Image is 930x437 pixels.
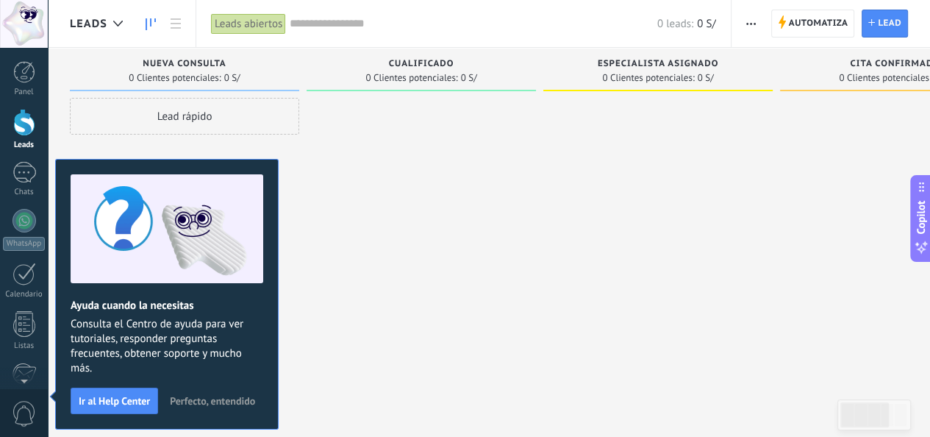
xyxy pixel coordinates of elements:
[551,59,765,71] div: Especialista asignado
[3,341,46,351] div: Listas
[79,396,150,406] span: Ir al Help Center
[211,13,286,35] div: Leads abiertos
[129,74,221,82] span: 0 Clientes potenciales:
[771,10,855,38] a: Automatiza
[3,237,45,251] div: WhatsApp
[224,74,240,82] span: 0 S/
[71,388,158,414] button: Ir al Help Center
[389,59,454,69] span: Cualificado
[77,59,292,71] div: Nueva consulta
[365,74,457,82] span: 0 Clientes potenciales:
[170,396,255,406] span: Perfecto, entendido
[740,10,762,38] button: Más
[3,290,46,299] div: Calendario
[71,317,263,376] span: Consulta el Centro de ayuda para ver tutoriales, responder preguntas frecuentes, obtener soporte ...
[461,74,477,82] span: 0 S/
[163,390,262,412] button: Perfecto, entendido
[143,59,226,69] span: Nueva consulta
[163,10,188,38] a: Lista
[71,299,263,313] h2: Ayuda cuando la necesitas
[862,10,908,38] a: Lead
[789,10,848,37] span: Automatiza
[914,201,929,235] span: Copilot
[698,74,714,82] span: 0 S/
[70,17,107,31] span: Leads
[657,17,693,31] span: 0 leads:
[3,188,46,197] div: Chats
[3,88,46,97] div: Panel
[598,59,718,69] span: Especialista asignado
[314,59,529,71] div: Cualificado
[3,141,46,150] div: Leads
[602,74,694,82] span: 0 Clientes potenciales:
[138,10,163,38] a: Leads
[70,98,299,135] div: Lead rápido
[878,10,901,37] span: Lead
[697,17,715,31] span: 0 S/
